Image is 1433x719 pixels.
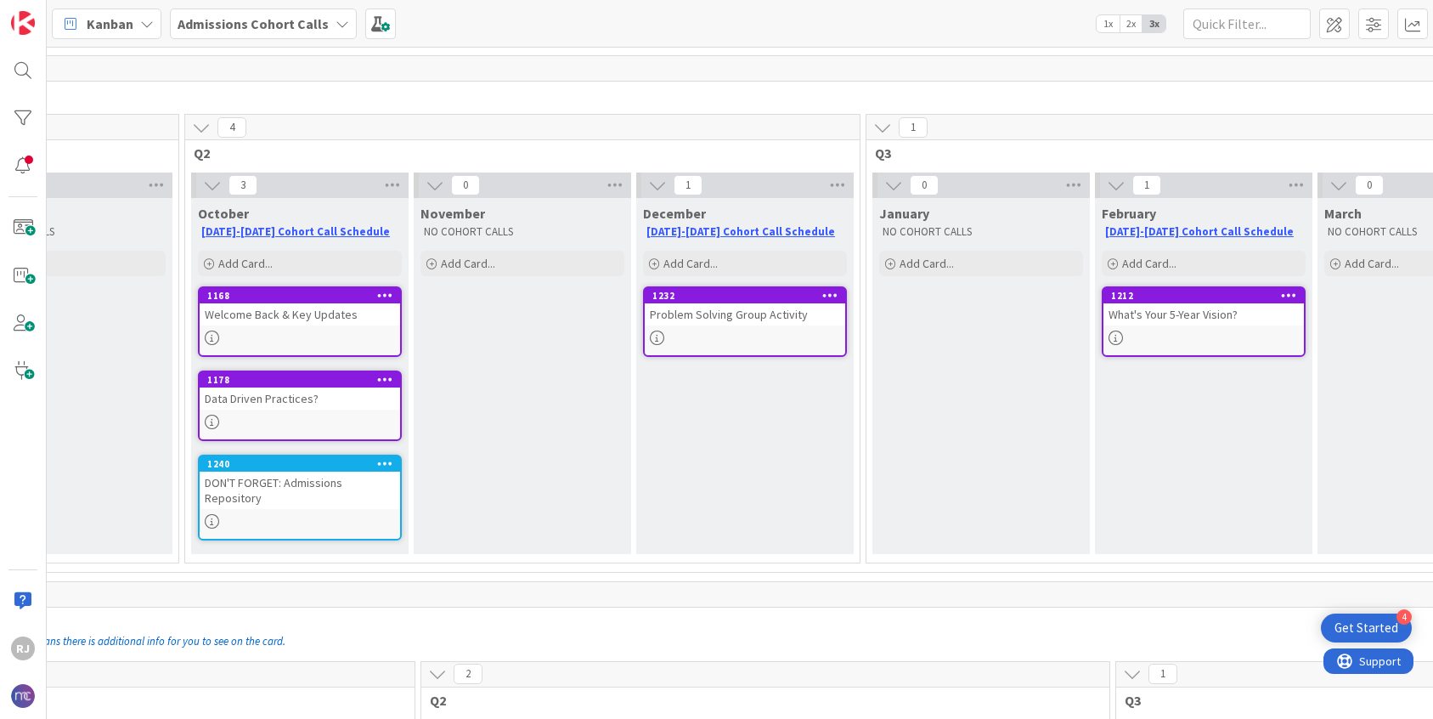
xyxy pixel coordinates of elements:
span: 0 [910,175,939,195]
span: Add Card... [900,256,954,271]
span: 3 [228,175,257,195]
b: Admissions Cohort Calls [178,15,329,32]
span: Q2 [194,144,838,161]
span: Support [36,3,77,23]
span: Kanban [87,14,133,34]
span: 1x [1097,15,1120,32]
div: 1240 [200,456,400,472]
div: 1232 [652,290,845,302]
span: October [198,205,249,222]
div: Welcome Back & Key Updates [200,303,400,326]
span: 0 [1355,175,1384,195]
span: 2x [1120,15,1142,32]
span: December [643,205,706,222]
span: Add Card... [663,256,718,271]
div: 1178Data Driven Practices? [200,372,400,410]
a: [DATE]-[DATE] Cohort Call Schedule [201,224,390,239]
div: DON'T FORGET: Admissions Repository [200,472,400,509]
div: 1178 [200,372,400,388]
span: February [1102,205,1156,222]
span: Add Card... [441,256,495,271]
img: Visit kanbanzone.com [11,11,35,35]
div: Data Driven Practices? [200,388,400,410]
span: 4 [217,117,246,138]
div: 1232 [645,288,845,303]
div: Problem Solving Group Activity [645,303,845,326]
div: 1212What's Your 5-Year Vision? [1103,288,1304,326]
span: 1 [1148,664,1177,684]
span: 1 [899,117,928,138]
div: 1212 [1103,288,1304,303]
input: Quick Filter... [1183,8,1311,39]
span: Add Card... [1345,256,1399,271]
span: 3x [1142,15,1165,32]
div: 1240 [207,458,400,470]
div: 1232Problem Solving Group Activity [645,288,845,326]
img: avatar [11,684,35,708]
p: NO COHORT CALLS [424,225,621,239]
span: 1 [674,175,702,195]
span: 1 [1132,175,1161,195]
div: 1178 [207,374,400,386]
a: [DATE]-[DATE] Cohort Call Schedule [646,224,835,239]
div: RJ [11,637,35,660]
span: Q2 [430,692,1088,709]
div: 1168Welcome Back & Key Updates [200,288,400,326]
p: NO COHORT CALLS [883,225,1080,239]
a: [DATE]-[DATE] Cohort Call Schedule [1105,224,1294,239]
div: What's Your 5-Year Vision? [1103,303,1304,326]
div: 1168 [207,290,400,302]
div: 1212 [1111,290,1304,302]
span: 2 [454,664,482,684]
div: Get Started [1334,620,1398,637]
div: 1240DON'T FORGET: Admissions Repository [200,456,400,509]
div: 1168 [200,288,400,303]
div: Open Get Started checklist, remaining modules: 4 [1321,614,1412,643]
span: Add Card... [1122,256,1176,271]
div: 4 [1396,609,1412,625]
span: March [1324,205,1362,222]
span: Add Card... [218,256,273,271]
span: 0 [451,175,480,195]
span: November [420,205,485,222]
span: January [879,205,929,222]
